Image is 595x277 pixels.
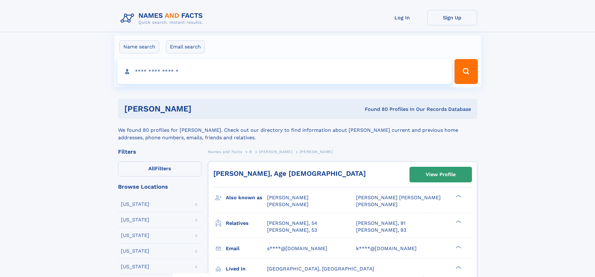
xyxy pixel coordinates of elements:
span: [PERSON_NAME] [PERSON_NAME] [356,195,441,200]
div: Found 80 Profiles In Our Records Database [278,106,471,113]
div: ❯ [454,194,462,198]
a: View Profile [410,167,472,182]
label: Email search [166,40,205,53]
a: [PERSON_NAME], Age [DEMOGRAPHIC_DATA] [213,170,366,177]
span: [PERSON_NAME] [267,195,309,200]
div: ❯ [454,265,462,269]
h1: [PERSON_NAME] [124,105,278,113]
span: B [249,150,252,154]
label: Filters [118,161,202,176]
h3: Email [226,243,267,254]
div: [US_STATE] [121,233,149,238]
span: [PERSON_NAME] [267,201,309,207]
div: [US_STATE] [121,217,149,222]
div: [US_STATE] [121,264,149,269]
a: [PERSON_NAME], 54 [267,220,317,227]
input: search input [117,59,452,84]
h3: Also known as [226,192,267,203]
span: [PERSON_NAME] [300,150,333,154]
span: All [148,166,155,171]
div: [US_STATE] [121,249,149,254]
label: Name search [119,40,159,53]
a: [PERSON_NAME], 93 [356,227,406,234]
a: Sign Up [427,10,477,25]
div: ❯ [454,220,462,224]
a: B [249,148,252,156]
a: [PERSON_NAME], 53 [267,227,317,234]
div: Browse Locations [118,184,202,190]
h3: Relatives [226,218,267,229]
a: Log In [377,10,427,25]
a: [PERSON_NAME], 91 [356,220,405,227]
div: ❯ [454,245,462,249]
a: Names and Facts [208,148,242,156]
span: [GEOGRAPHIC_DATA], [GEOGRAPHIC_DATA] [267,266,374,272]
a: [PERSON_NAME] [259,148,292,156]
div: [US_STATE] [121,202,149,207]
div: We found 80 profiles for [PERSON_NAME]. Check out our directory to find information about [PERSON... [118,119,477,141]
span: [PERSON_NAME] [259,150,292,154]
div: Filters [118,149,202,155]
img: Logo Names and Facts [118,10,208,27]
button: Search Button [454,59,478,84]
span: [PERSON_NAME] [356,201,398,207]
h3: Lived in [226,264,267,274]
div: View Profile [426,167,456,182]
